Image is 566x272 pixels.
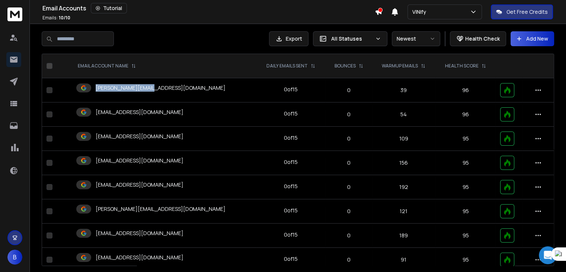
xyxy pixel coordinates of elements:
[284,134,298,142] div: 0 of 15
[435,199,496,224] td: 95
[435,224,496,248] td: 95
[284,86,298,93] div: 0 of 15
[330,183,368,191] p: 0
[445,63,479,69] p: HEALTH SCORE
[372,175,435,199] td: 192
[382,63,418,69] p: WARMUP EMAILS
[42,15,70,21] p: Emails :
[96,230,183,237] p: [EMAIL_ADDRESS][DOMAIN_NAME]
[330,232,368,239] p: 0
[506,8,548,16] p: Get Free Credits
[96,181,183,189] p: [EMAIL_ADDRESS][DOMAIN_NAME]
[372,199,435,224] td: 121
[284,158,298,166] div: 0 of 15
[42,3,375,13] div: Email Accounts
[284,110,298,117] div: 0 of 15
[96,205,226,213] p: [PERSON_NAME][EMAIL_ADDRESS][DOMAIN_NAME]
[435,175,496,199] td: 95
[330,135,368,142] p: 0
[435,127,496,151] td: 95
[96,108,183,116] p: [EMAIL_ADDRESS][DOMAIN_NAME]
[91,3,127,13] button: Tutorial
[284,207,298,214] div: 0 of 15
[435,151,496,175] td: 95
[465,35,500,42] p: Health Check
[372,127,435,151] td: 109
[96,133,183,140] p: [EMAIL_ADDRESS][DOMAIN_NAME]
[412,8,429,16] p: VINify
[435,78,496,102] td: 96
[269,31,308,46] button: Export
[59,15,70,21] span: 10 / 10
[96,254,183,261] p: [EMAIL_ADDRESS][DOMAIN_NAME]
[372,151,435,175] td: 156
[78,63,136,69] div: EMAIL ACCOUNT NAME
[284,255,298,263] div: 0 of 15
[450,31,506,46] button: Health Check
[7,250,22,265] button: B
[96,84,226,92] p: [PERSON_NAME][EMAIL_ADDRESS][DOMAIN_NAME]
[435,102,496,127] td: 96
[435,248,496,272] td: 95
[331,35,372,42] p: All Statuses
[335,63,356,69] p: BOUNCES
[539,246,557,264] div: Open Intercom Messenger
[372,78,435,102] td: 39
[511,31,554,46] button: Add New
[330,86,368,94] p: 0
[372,224,435,248] td: 189
[372,102,435,127] td: 54
[266,63,308,69] p: DAILY EMAILS SENT
[491,4,553,19] button: Get Free Credits
[284,183,298,190] div: 0 of 15
[330,256,368,263] p: 0
[392,31,440,46] button: Newest
[372,248,435,272] td: 91
[96,157,183,164] p: [EMAIL_ADDRESS][DOMAIN_NAME]
[330,111,368,118] p: 0
[284,231,298,238] div: 0 of 15
[330,208,368,215] p: 0
[330,159,368,167] p: 0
